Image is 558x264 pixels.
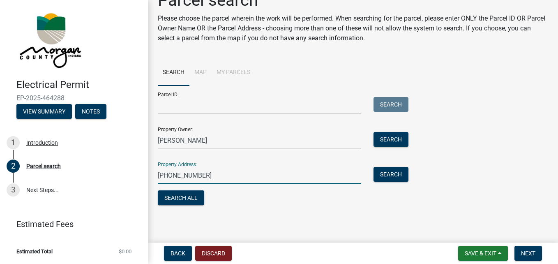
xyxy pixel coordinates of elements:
[26,163,61,169] div: Parcel search
[158,14,548,43] p: Please choose the parcel wherein the work will be performed. When searching for the parcel, pleas...
[158,60,189,86] a: Search
[75,109,106,115] wm-modal-confirm: Notes
[458,246,508,261] button: Save & Exit
[26,140,58,146] div: Introduction
[164,246,192,261] button: Back
[16,104,72,119] button: View Summary
[16,79,141,91] h4: Electrical Permit
[374,97,408,112] button: Search
[16,94,131,102] span: EP-2025-464288
[158,190,204,205] button: Search All
[7,183,20,197] div: 3
[195,246,232,261] button: Discard
[7,160,20,173] div: 2
[374,167,408,182] button: Search
[521,250,535,257] span: Next
[7,216,135,232] a: Estimated Fees
[514,246,542,261] button: Next
[75,104,106,119] button: Notes
[374,132,408,147] button: Search
[119,249,131,254] span: $0.00
[465,250,496,257] span: Save & Exit
[16,9,83,70] img: Morgan County, Indiana
[16,249,53,254] span: Estimated Total
[7,136,20,149] div: 1
[171,250,185,257] span: Back
[16,109,72,115] wm-modal-confirm: Summary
